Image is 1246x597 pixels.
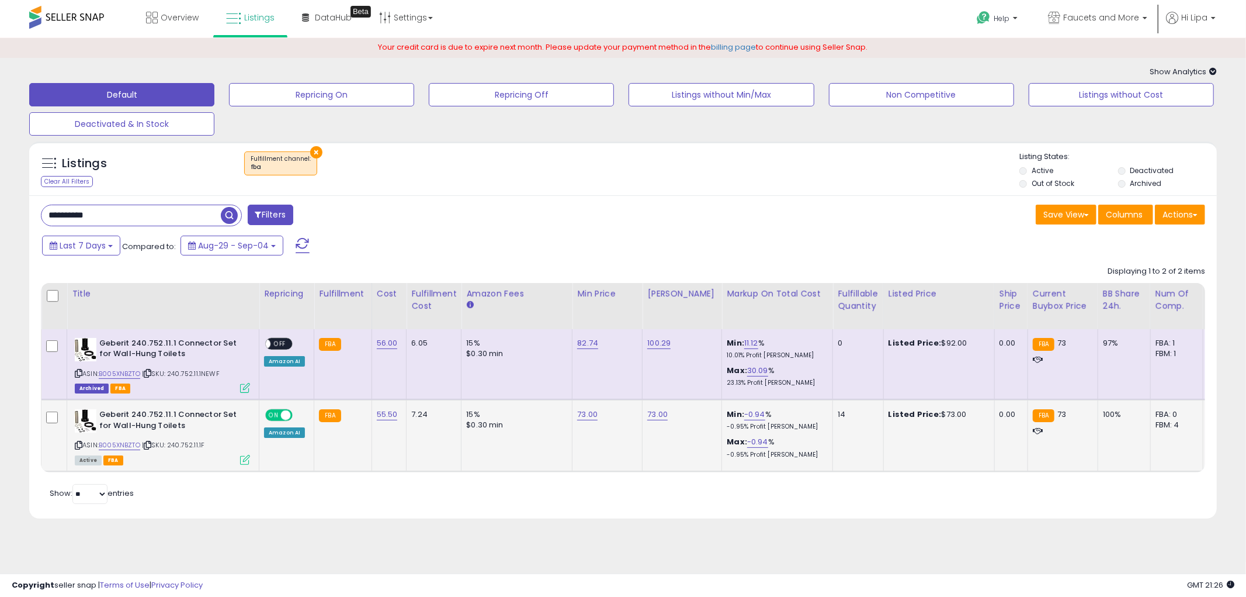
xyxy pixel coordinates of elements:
[319,288,366,300] div: Fulfillment
[466,348,563,359] div: $0.30 min
[229,83,414,106] button: Repricing On
[727,436,747,447] b: Max:
[411,409,452,420] div: 7.24
[727,437,824,458] div: %
[999,338,1019,348] div: 0.00
[99,440,140,450] a: B005XNBZTO
[727,409,744,420] b: Min:
[1036,205,1096,225] button: Save View
[99,409,241,434] b: Geberit 240.752.11.1 Connector Set for Wall-Hung Toilets
[1106,209,1143,220] span: Columns
[42,236,120,256] button: Last 7 Days
[103,455,123,465] span: FBA
[727,337,744,348] b: Min:
[291,410,310,420] span: OFF
[60,240,106,251] span: Last 7 Days
[310,146,322,158] button: ×
[727,379,824,387] p: 23.13% Profit [PERSON_NAME]
[829,83,1014,106] button: Non Competitive
[62,156,107,172] h5: Listings
[1032,165,1053,175] label: Active
[75,384,109,394] span: Listings that have been deleted from Seller Central
[466,409,563,420] div: 15%
[319,409,341,422] small: FBA
[99,369,140,379] a: B005XNBZTO
[1098,205,1153,225] button: Columns
[1103,409,1141,420] div: 100%
[264,427,305,438] div: Amazon AI
[1130,178,1162,188] label: Archived
[377,288,402,300] div: Cost
[1155,338,1194,348] div: FBA: 1
[1063,12,1139,23] span: Faucets and More
[429,83,614,106] button: Repricing Off
[75,338,250,392] div: ASIN:
[377,409,398,420] a: 55.50
[838,338,874,348] div: 0
[888,409,942,420] b: Listed Price:
[72,288,254,300] div: Title
[1057,337,1066,348] span: 73
[727,288,828,300] div: Markup on Total Cost
[41,176,93,187] div: Clear All Filters
[466,300,473,310] small: Amazon Fees.
[744,409,765,420] a: -0.94
[75,409,96,433] img: 41Q6Ljn7DpL._SL40_.jpg
[1108,266,1205,277] div: Displaying 1 to 2 of 2 items
[747,365,768,377] a: 30.09
[727,365,747,376] b: Max:
[1155,409,1194,420] div: FBA: 0
[976,11,991,25] i: Get Help
[248,205,293,225] button: Filters
[1130,165,1174,175] label: Deactivated
[122,241,176,252] span: Compared to:
[1103,338,1141,348] div: 97%
[577,337,598,349] a: 82.74
[1033,409,1054,422] small: FBA
[181,236,283,256] button: Aug-29 - Sep-04
[50,488,134,499] span: Show: entries
[377,337,398,349] a: 56.00
[888,338,985,348] div: $92.00
[99,338,241,363] b: Geberit 240.752.11.1 Connector Set for Wall-Hung Toilets
[319,338,341,351] small: FBA
[270,339,289,348] span: OFF
[727,365,824,387] div: %
[466,338,563,348] div: 15%
[727,338,824,360] div: %
[75,409,250,464] div: ASIN:
[1103,288,1146,312] div: BB Share 24h.
[1032,178,1074,188] label: Out of Stock
[75,455,102,465] span: All listings currently available for purchase on Amazon
[1033,288,1093,312] div: Current Buybox Price
[838,409,874,420] div: 14
[994,13,1009,23] span: Help
[722,283,833,329] th: The percentage added to the cost of goods (COGS) that forms the calculator for Min & Max prices.
[142,369,220,378] span: | SKU: 240.752.11.1NEWF
[1029,83,1214,106] button: Listings without Cost
[727,423,824,431] p: -0.95% Profit [PERSON_NAME]
[744,337,758,349] a: 11.12
[411,338,452,348] div: 6.05
[315,12,352,23] span: DataHub
[1057,409,1066,420] span: 73
[577,409,598,420] a: 73.00
[888,337,942,348] b: Listed Price:
[1033,338,1054,351] small: FBA
[29,112,214,136] button: Deactivated & In Stock
[747,436,768,448] a: -0.94
[266,410,281,420] span: ON
[110,384,130,394] span: FBA
[629,83,814,106] button: Listings without Min/Max
[1166,12,1216,38] a: Hi Lipa
[251,163,311,171] div: fba
[1181,12,1207,23] span: Hi Lipa
[888,288,990,300] div: Listed Price
[647,409,668,420] a: 73.00
[1155,205,1205,225] button: Actions
[29,83,214,106] button: Default
[999,409,1019,420] div: 0.00
[999,288,1023,312] div: Ship Price
[711,42,756,53] a: billing page
[1150,66,1217,77] span: Show Analytics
